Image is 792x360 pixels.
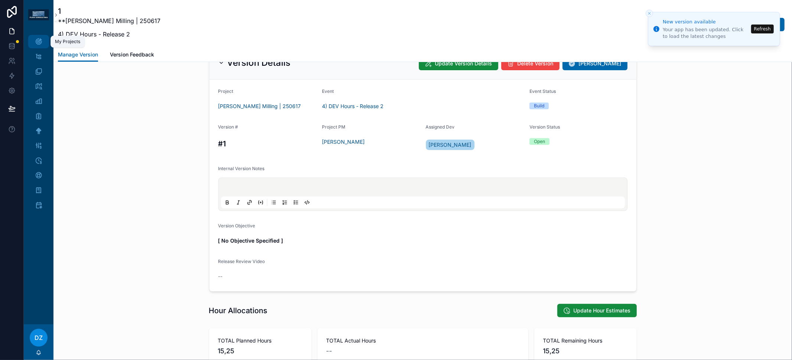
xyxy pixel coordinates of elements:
[218,138,316,149] h3: #1
[322,103,384,110] a: 4) DEV Hours - Release 2
[518,60,554,67] span: Delete Version
[110,48,154,63] a: Version Feedback
[534,103,544,109] div: Build
[218,124,238,130] span: Version #
[218,88,234,94] span: Project
[579,60,622,67] span: [PERSON_NAME]
[326,346,332,356] span: --
[218,223,255,228] span: Version Objective
[326,337,519,344] span: TOTAL Actual Hours
[218,166,265,171] span: Internal Version Notes
[435,60,492,67] span: Update Version Details
[58,30,160,39] p: 4) DEV Hours - Release 2
[426,140,475,150] a: [PERSON_NAME]
[218,273,223,280] span: --
[501,57,560,70] button: Delete Version
[58,51,98,58] span: Manage Version
[574,307,631,314] span: Update Hour Estimates
[218,237,283,244] strong: [ No Objective Specified ]
[663,18,749,26] div: New version available
[322,138,365,146] a: [PERSON_NAME]
[529,124,560,130] span: Version Status
[58,6,160,16] h1: 1
[218,346,303,356] span: 15,25
[110,51,154,58] span: Version Feedback
[322,88,334,94] span: Event
[563,57,628,70] button: [PERSON_NAME]
[227,57,291,69] h2: Version Details
[58,48,98,62] a: Manage Version
[751,25,774,33] button: Refresh
[55,39,80,45] div: My Projects
[218,259,265,264] span: Release Review Video
[534,138,545,145] div: Open
[28,9,49,20] img: App logo
[419,57,498,70] button: Update Version Details
[426,124,455,130] span: Assigned Dev
[646,10,653,17] button: Close toast
[35,333,43,342] span: DZ
[24,30,53,221] div: scrollable content
[58,16,160,25] p: **[PERSON_NAME] Milling | 250617
[322,124,345,130] span: Project PM
[209,305,268,316] h1: Hour Allocations
[557,304,637,317] button: Update Hour Estimates
[218,337,303,344] span: TOTAL Planned Hours
[429,141,472,149] span: [PERSON_NAME]
[543,337,628,344] span: TOTAL Remaining Hours
[663,26,749,40] div: Your app has been updated. Click to load the latest changes
[529,88,556,94] span: Event Status
[218,103,301,110] a: [PERSON_NAME] Milling | 250617
[543,346,628,356] span: 15,25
